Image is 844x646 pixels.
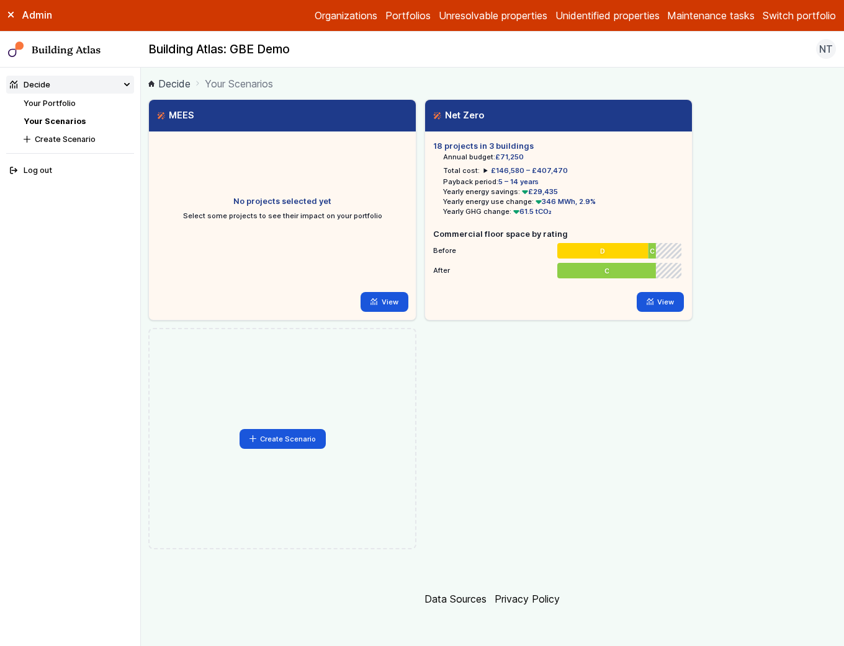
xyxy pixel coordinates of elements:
[315,8,377,23] a: Organizations
[385,8,431,23] a: Portfolios
[433,140,684,152] h5: 18 projects in 3 buildings
[433,228,684,240] h5: Commercial floor space by rating
[439,8,547,23] a: Unresolvable properties
[652,246,657,255] span: C
[443,152,684,162] li: Annual budget:
[24,99,76,108] a: Your Portfolio
[443,206,684,216] li: Yearly GHG change:
[483,166,568,175] summary: £146,580 – £407,470
[443,197,684,206] li: Yearly energy use change:
[498,177,539,186] span: 5 – 14 years
[555,8,660,23] a: Unidentified properties
[433,108,484,122] h3: Net Zero
[205,76,273,91] span: Your Scenarios
[433,260,684,277] li: After
[6,162,134,180] button: Log out
[443,177,684,187] li: Payback period:
[520,187,558,196] span: £29,435
[157,195,408,207] h5: No projects selected yet
[605,265,610,275] span: C
[148,42,290,58] h2: Building Atlas: GBE Demo
[8,42,24,58] img: main-0bbd2752.svg
[819,42,833,56] span: NT
[443,166,480,175] h6: Total cost:
[240,429,326,449] button: Create Scenario
[637,292,685,312] a: View
[534,197,596,206] span: 346 MWh, 2.9%
[157,108,194,122] h3: MEES
[433,241,684,257] li: Before
[10,79,50,91] div: Decide
[667,8,755,23] a: Maintenance tasks
[424,593,487,605] a: Data Sources
[148,76,191,91] a: Decide
[20,130,134,148] button: Create Scenario
[816,39,836,59] button: NT
[181,211,385,221] p: Select some projects to see their impact on your portfolio
[601,246,606,255] span: D
[361,292,408,312] a: View
[763,8,836,23] button: Switch portfolio
[6,76,134,94] summary: Decide
[24,117,86,126] a: Your Scenarios
[495,593,560,605] a: Privacy Policy
[491,166,568,175] span: £146,580 – £407,470
[511,207,552,216] span: 61.5 tCO₂
[495,153,524,161] span: £71,250
[443,187,684,197] li: Yearly energy savings:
